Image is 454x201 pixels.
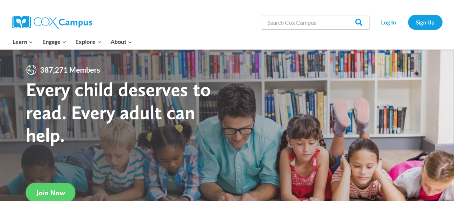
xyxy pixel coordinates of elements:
span: Explore [75,37,101,46]
a: Sign Up [408,15,443,29]
nav: Primary Navigation [8,34,137,49]
img: Cox Campus [12,16,92,29]
input: Search Cox Campus [262,15,370,29]
span: 387,271 Members [37,64,103,76]
a: Log In [373,15,404,29]
span: Learn [13,37,33,46]
span: Engage [42,37,66,46]
strong: Every child deserves to read. Every adult can help. [26,78,211,146]
nav: Secondary Navigation [373,15,443,29]
span: Join Now [37,188,65,197]
span: About [111,37,132,46]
